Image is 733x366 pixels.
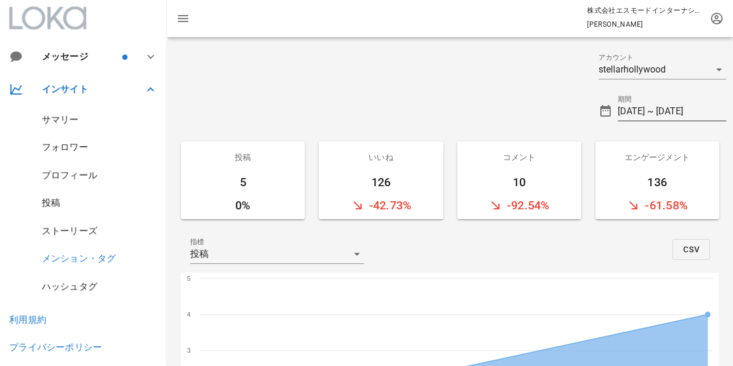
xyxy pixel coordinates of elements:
a: プロフィール [42,169,97,180]
div: コメント [457,142,581,173]
div: アカウントstellarhollywood [599,60,726,79]
div: メッセージ [42,51,120,62]
a: 利用規約 [9,314,46,325]
div: いいね [319,142,443,173]
a: 投稿 [42,197,60,208]
a: サマリー [42,114,79,125]
div: stellarhollywood [599,64,666,75]
a: ハッシュタグ [42,281,97,292]
text: 4 [187,311,191,318]
div: 投稿 [181,142,305,173]
span: CSV [682,245,700,254]
div: 5 [181,173,305,191]
a: ストーリーズ [42,225,97,236]
button: CSV [672,239,710,260]
div: 0% [181,191,305,219]
p: 株式会社エスモードインターナショナル [587,5,703,16]
div: -92.54% [457,191,581,219]
text: 5 [187,275,191,282]
a: プライバシーポリシー [9,342,102,353]
span: バッジ [122,55,127,60]
div: インサイト [42,84,130,95]
p: [PERSON_NAME] [587,19,703,30]
div: 10 [457,173,581,191]
div: エンゲージメント [595,142,719,173]
div: 136 [595,173,719,191]
div: -61.58% [595,191,719,219]
div: 指標投稿 [190,245,364,263]
text: 3 [187,347,191,354]
div: 126 [319,173,443,191]
a: フォロワー [42,142,88,153]
a: メンション・タグ [42,253,116,264]
div: -42.73% [319,191,443,219]
div: 投稿 [190,249,209,259]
